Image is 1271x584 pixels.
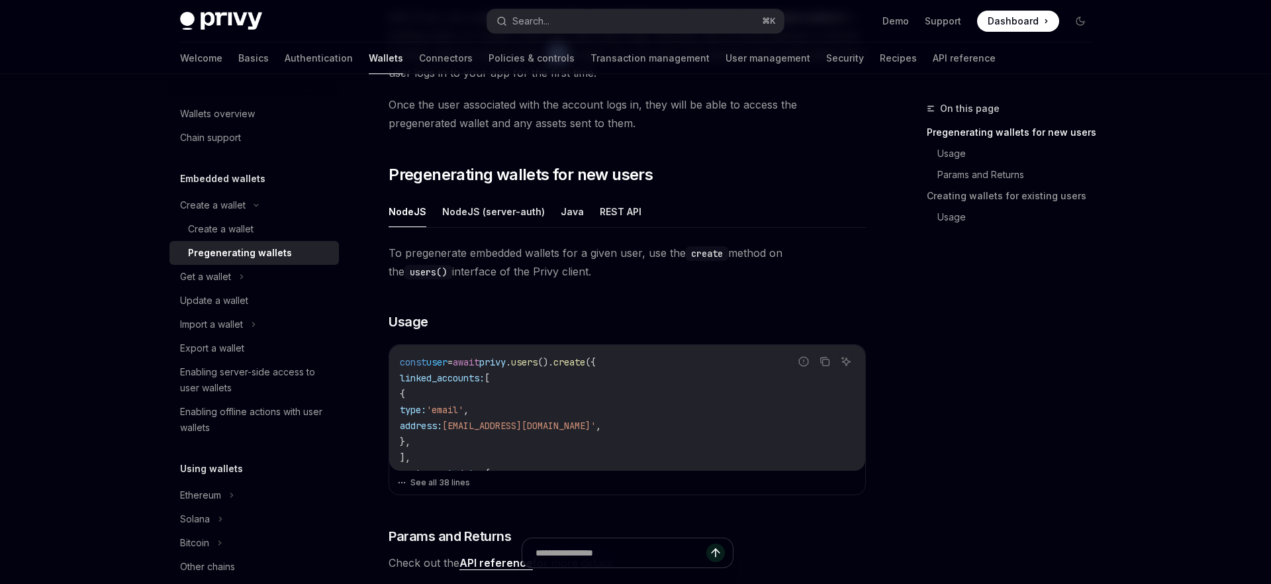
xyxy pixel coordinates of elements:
[180,461,243,477] h5: Using wallets
[169,217,339,241] a: Create a wallet
[762,16,776,26] span: ⌘ K
[397,473,857,492] button: See all 38 lines
[180,559,235,575] div: Other chains
[180,487,221,503] div: Ethereum
[686,246,728,261] code: create
[940,101,1000,117] span: On this page
[506,356,511,368] span: .
[180,535,209,551] div: Bitcoin
[419,42,473,74] a: Connectors
[369,42,403,74] a: Wallets
[826,42,864,74] a: Security
[937,143,1102,164] a: Usage
[937,164,1102,185] a: Params and Returns
[596,420,601,432] span: ,
[882,15,909,28] a: Demo
[937,207,1102,228] a: Usage
[442,196,545,227] button: NodeJS (server-auth)
[188,221,254,237] div: Create a wallet
[487,9,784,33] button: Search...⌘K
[561,196,584,227] button: Java
[585,356,596,368] span: ({
[442,420,596,432] span: [EMAIL_ADDRESS][DOMAIN_NAME]'
[977,11,1059,32] a: Dashboard
[538,356,553,368] span: ().
[180,130,241,146] div: Chain support
[169,360,339,400] a: Enabling server-side access to user wallets
[590,42,710,74] a: Transaction management
[169,102,339,126] a: Wallets overview
[479,356,506,368] span: privy
[400,467,485,479] span: custom_metadata:
[400,420,442,432] span: address:
[485,467,490,479] span: {
[169,336,339,360] a: Export a wallet
[180,171,265,187] h5: Embedded wallets
[188,245,292,261] div: Pregenerating wallets
[447,356,453,368] span: =
[600,196,641,227] button: REST API
[389,196,426,227] button: NodeJS
[169,289,339,313] a: Update a wallet
[933,42,996,74] a: API reference
[1070,11,1091,32] button: Toggle dark mode
[553,356,585,368] span: create
[389,244,866,281] span: To pregenerate embedded wallets for a given user, use the method on the interface of the Privy cl...
[453,356,479,368] span: await
[726,42,810,74] a: User management
[180,106,255,122] div: Wallets overview
[180,12,262,30] img: dark logo
[180,511,210,527] div: Solana
[180,340,244,356] div: Export a wallet
[795,353,812,370] button: Report incorrect code
[706,544,725,562] button: Send message
[511,356,538,368] span: users
[400,404,426,416] span: type:
[389,527,511,546] span: Params and Returns
[400,372,485,384] span: linked_accounts:
[389,164,653,185] span: Pregenerating wallets for new users
[489,42,575,74] a: Policies & controls
[180,293,248,309] div: Update a wallet
[389,313,428,331] span: Usage
[988,15,1039,28] span: Dashboard
[816,353,833,370] button: Copy the contents from the code block
[426,404,463,416] span: 'email'
[238,42,269,74] a: Basics
[463,404,469,416] span: ,
[925,15,961,28] a: Support
[389,95,866,132] span: Once the user associated with the account logs in, they will be able to access the pregenerated w...
[180,269,231,285] div: Get a wallet
[180,316,243,332] div: Import a wallet
[169,400,339,440] a: Enabling offline actions with user wallets
[426,356,447,368] span: user
[927,185,1102,207] a: Creating wallets for existing users
[837,353,855,370] button: Ask AI
[485,372,490,384] span: [
[169,555,339,579] a: Other chains
[169,126,339,150] a: Chain support
[285,42,353,74] a: Authentication
[180,42,222,74] a: Welcome
[400,388,405,400] span: {
[927,122,1102,143] a: Pregenerating wallets for new users
[404,265,452,279] code: users()
[180,197,246,213] div: Create a wallet
[180,364,331,396] div: Enabling server-side access to user wallets
[169,241,339,265] a: Pregenerating wallets
[400,356,426,368] span: const
[512,13,549,29] div: Search...
[880,42,917,74] a: Recipes
[400,436,410,448] span: },
[400,452,410,463] span: ],
[180,404,331,436] div: Enabling offline actions with user wallets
